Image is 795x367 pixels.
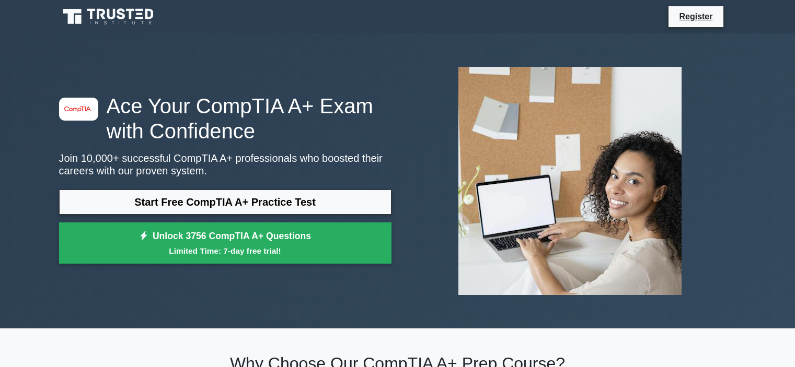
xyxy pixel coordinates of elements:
[59,152,391,177] p: Join 10,000+ successful CompTIA A+ professionals who boosted their careers with our proven system.
[673,10,719,23] a: Register
[72,245,378,257] small: Limited Time: 7-day free trial!
[59,93,391,144] h1: Ace Your CompTIA A+ Exam with Confidence
[59,222,391,264] a: Unlock 3756 CompTIA A+ QuestionsLimited Time: 7-day free trial!
[59,190,391,215] a: Start Free CompTIA A+ Practice Test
